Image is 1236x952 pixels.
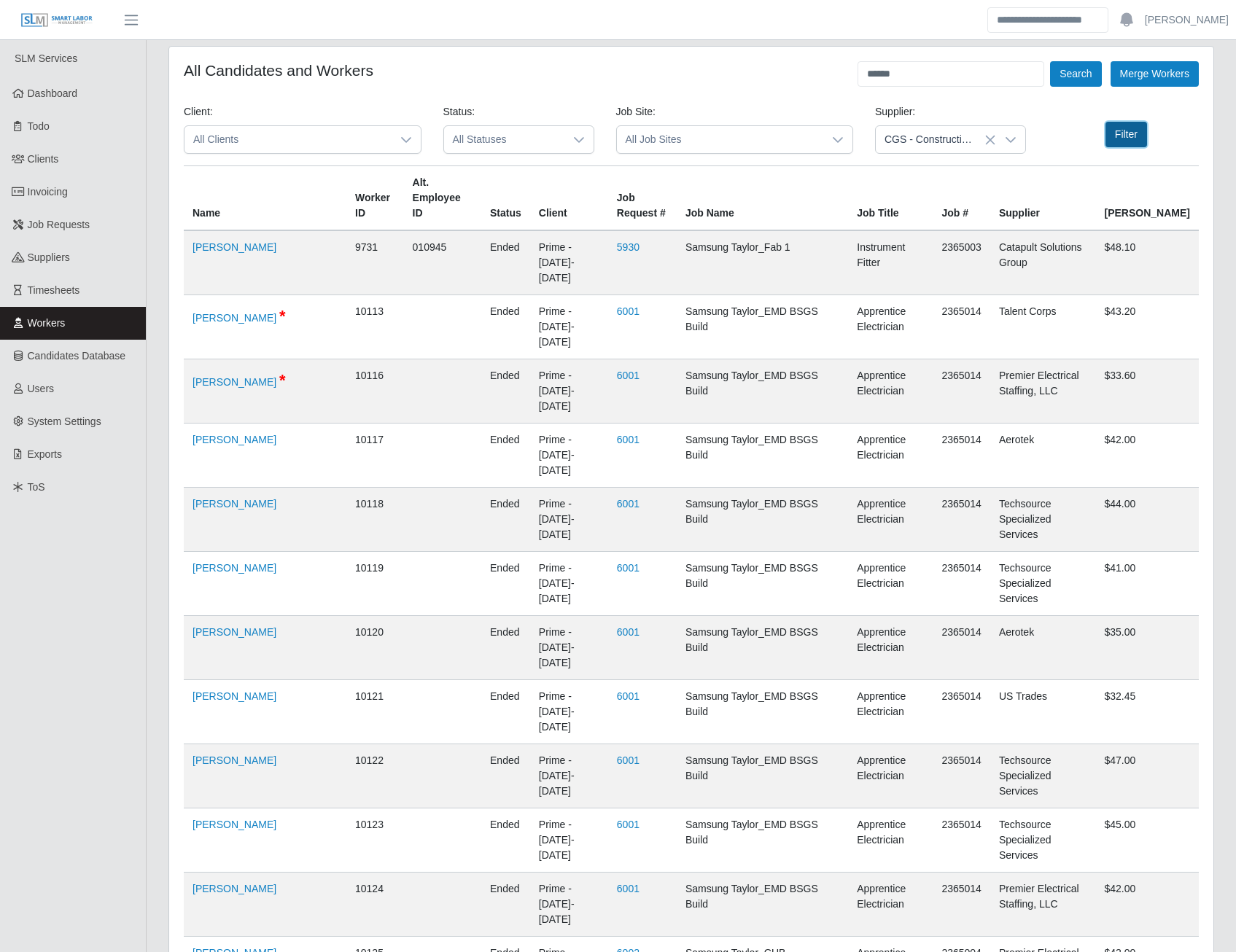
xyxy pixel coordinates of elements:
td: Premier Electrical Staffing, LLC [990,873,1096,937]
td: 10124 [346,873,404,937]
a: 6001 [617,305,640,317]
td: $45.00 [1095,808,1199,873]
td: ended [481,616,530,680]
td: 2365014 [933,744,990,808]
button: Merge Workers [1111,61,1199,87]
a: [PERSON_NAME] [193,819,276,830]
span: Suppliers [28,251,70,263]
a: [PERSON_NAME] [193,690,276,702]
td: Apprentice Electrician [848,359,933,424]
td: Apprentice Electrician [848,295,933,359]
td: 010945 [404,230,481,295]
td: Apprentice Electrician [848,424,933,488]
td: 10113 [346,295,404,359]
a: 6001 [617,434,640,445]
td: 2365014 [933,552,990,616]
th: [PERSON_NAME] [1095,166,1199,231]
span: Timesheets [28,284,80,296]
td: Instrument Fitter [848,230,933,295]
td: Samsung Taylor_Fab 1 [677,230,848,295]
span: Invoicing [28,186,68,198]
td: 9731 [346,230,404,295]
td: $32.45 [1095,680,1199,744]
td: Samsung Taylor_EMD BSGS Build [677,616,848,680]
td: $41.00 [1095,552,1199,616]
td: ended [481,744,530,808]
td: 10119 [346,552,404,616]
td: Prime - [DATE]-[DATE] [530,744,608,808]
td: ended [481,873,530,937]
td: 10122 [346,744,404,808]
td: Samsung Taylor_EMD BSGS Build [677,359,848,424]
td: Apprentice Electrician [848,488,933,552]
span: Job Requests [28,219,90,230]
td: Apprentice Electrician [848,808,933,873]
span: All Job Sites [617,126,824,153]
a: [PERSON_NAME] [193,312,276,324]
span: Clients [28,153,59,165]
th: Alt. Employee ID [404,166,481,231]
button: Search [1050,61,1101,87]
td: ended [481,230,530,295]
th: Worker ID [346,166,404,231]
td: 2365014 [933,359,990,424]
td: $43.20 [1095,295,1199,359]
td: US Trades [990,680,1096,744]
td: Prime - [DATE]-[DATE] [530,488,608,552]
td: ended [481,808,530,873]
td: $42.00 [1095,424,1199,488]
td: 2365014 [933,680,990,744]
label: Job Site: [616,104,656,120]
td: $33.60 [1095,359,1199,424]
td: ended [481,295,530,359]
td: Prime - [DATE]-[DATE] [530,295,608,359]
td: ended [481,359,530,424]
span: Dashboard [28,87,78,99]
td: 2365014 [933,295,990,359]
a: 6001 [617,498,640,510]
td: 2365003 [933,230,990,295]
td: 2365014 [933,488,990,552]
td: Prime - [DATE]-[DATE] [530,873,608,937]
a: 6001 [617,562,640,574]
td: 10123 [346,808,404,873]
a: 6001 [617,690,640,702]
td: Aerotek [990,616,1096,680]
td: Prime - [DATE]-[DATE] [530,808,608,873]
td: Samsung Taylor_EMD BSGS Build [677,424,848,488]
td: Techsource Specialized Services [990,744,1096,808]
span: All Clients [184,126,392,153]
td: ended [481,424,530,488]
td: 2365014 [933,424,990,488]
a: [PERSON_NAME] [193,241,276,253]
td: Samsung Taylor_EMD BSGS Build [677,808,848,873]
td: Techsource Specialized Services [990,552,1096,616]
span: DO NOT USE [279,371,286,389]
span: SLM Services [15,52,77,64]
a: [PERSON_NAME] [193,626,276,638]
td: 10117 [346,424,404,488]
a: 6001 [617,626,640,638]
td: Techsource Specialized Services [990,488,1096,552]
span: Candidates Database [28,350,126,362]
td: Prime - [DATE]-[DATE] [530,424,608,488]
span: System Settings [28,415,101,427]
button: Filter [1105,122,1147,147]
span: Users [28,383,55,394]
span: CGS - Construction Group Staffing [876,126,996,153]
td: ended [481,552,530,616]
a: [PERSON_NAME] [1145,12,1229,28]
td: $47.00 [1095,744,1199,808]
td: Prime - [DATE]-[DATE] [530,552,608,616]
td: $42.00 [1095,873,1199,937]
a: 6001 [617,883,640,894]
span: ToS [28,481,45,493]
td: Techsource Specialized Services [990,808,1096,873]
th: Supplier [990,166,1096,231]
a: [PERSON_NAME] [193,376,276,388]
td: 2365014 [933,808,990,873]
td: Premier Electrical Staffing, LLC [990,359,1096,424]
td: Samsung Taylor_EMD BSGS Build [677,552,848,616]
td: 10116 [346,359,404,424]
td: $35.00 [1095,616,1199,680]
